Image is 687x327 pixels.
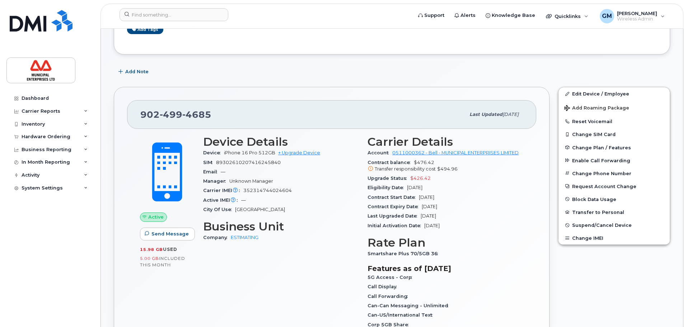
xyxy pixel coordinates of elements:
span: [DATE] [424,223,440,228]
span: used [163,247,177,252]
button: Change IMEI [559,232,670,244]
span: 352314744024604 [243,188,292,193]
span: GM [602,12,612,20]
span: Alerts [461,12,476,19]
span: Knowledge Base [492,12,535,19]
span: Call Forwarding [368,294,411,299]
span: Suspend/Cancel Device [572,223,632,228]
span: Manager [203,178,229,184]
span: [GEOGRAPHIC_DATA] [235,207,285,212]
h3: Rate Plan [368,236,523,249]
span: [PERSON_NAME] [617,10,657,16]
span: Account [368,150,392,155]
span: Transfer responsibility cost [375,166,436,172]
span: [DATE] [419,195,434,200]
span: Quicklinks [555,13,581,19]
span: Eligibility Date [368,185,407,190]
h3: Carrier Details [368,135,523,148]
span: 5G Access - Corp [368,275,416,280]
span: 5.00 GB [140,256,159,261]
span: Change Plan / Features [572,145,631,150]
button: Block Data Usage [559,193,670,206]
a: Support [413,8,449,23]
button: Change Plan / Features [559,141,670,154]
button: Add Note [114,65,155,78]
span: Contract Start Date [368,195,419,200]
a: Knowledge Base [481,8,540,23]
span: Call Display [368,284,400,289]
div: Quicklinks [541,9,593,23]
span: [DATE] [422,204,437,209]
a: Alerts [449,8,481,23]
a: Edit Device / Employee [559,87,670,100]
a: 0511000362 - Bell - MUNICIPAL ENTERPRISES LIMITED [392,150,519,155]
span: Last updated [469,112,503,117]
span: Can-Can Messaging - Unlimited [368,303,452,308]
span: 89302610207416245840 [216,160,281,165]
span: Enable Call Forwarding [572,158,630,163]
button: Request Account Change [559,180,670,193]
span: — [241,197,246,203]
button: Enable Call Forwarding [559,154,670,167]
span: Can-US/International Text [368,312,436,318]
span: iPhone 16 Pro 512GB [224,150,275,155]
span: Support [424,12,444,19]
span: [DATE] [503,112,519,117]
span: Contract Expiry Date [368,204,422,209]
span: Device [203,150,224,155]
button: Transfer to Personal [559,206,670,219]
span: included this month [140,256,185,267]
span: $476.42 [368,160,523,173]
span: Active [148,214,164,220]
h3: Features as of [DATE] [368,264,523,273]
span: 15.98 GB [140,247,163,252]
div: Gillian MacNeill [595,9,670,23]
span: $426.42 [410,176,431,181]
span: Carrier IMEI [203,188,243,193]
span: Send Message [151,230,189,237]
span: Active IMEI [203,197,241,203]
button: Reset Voicemail [559,115,670,128]
span: Upgrade Status [368,176,410,181]
span: Contract balance [368,160,414,165]
a: + Upgrade Device [278,150,320,155]
span: 4685 [182,109,211,120]
span: Email [203,169,221,174]
a: ESTIMATING [231,235,258,240]
h3: Business Unit [203,220,359,233]
span: Company [203,235,231,240]
span: — [221,169,225,174]
span: 499 [160,109,182,120]
span: Add Note [125,68,149,75]
button: Add Roaming Package [559,100,670,115]
span: $494.96 [437,166,458,172]
span: Add Roaming Package [564,105,629,112]
span: SIM [203,160,216,165]
button: Change SIM Card [559,128,670,141]
span: Initial Activation Date [368,223,424,228]
span: City Of Use [203,207,235,212]
span: [DATE] [421,213,436,219]
span: Wireless Admin [617,16,657,22]
input: Find something... [120,8,228,21]
span: Unknown Manager [229,178,273,184]
span: [DATE] [407,185,422,190]
span: Smartshare Plus 70/5GB 36 [368,251,441,256]
span: Last Upgraded Date [368,213,421,219]
span: 902 [140,109,211,120]
a: Add tags [127,25,163,34]
button: Suspend/Cancel Device [559,219,670,232]
h3: Device Details [203,135,359,148]
button: Change Phone Number [559,167,670,180]
button: Send Message [140,228,195,240]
